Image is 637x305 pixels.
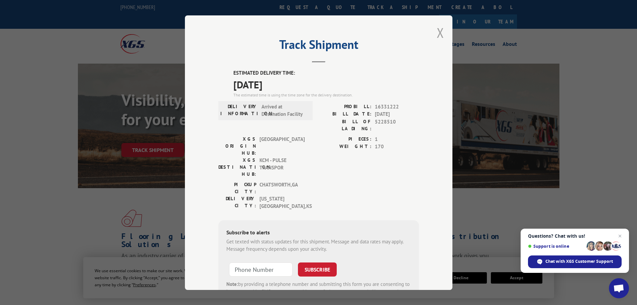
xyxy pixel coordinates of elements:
div: Subscribe to alerts [226,228,411,238]
label: WEIGHT: [319,143,371,151]
label: PICKUP CITY: [218,181,256,195]
span: [US_STATE][GEOGRAPHIC_DATA] , KS [259,195,305,210]
span: 1 [375,135,419,143]
span: 16331222 [375,103,419,110]
span: Questions? Chat with us! [528,233,622,239]
strong: Note: [226,281,238,287]
label: PIECES: [319,135,371,143]
span: Chat with XGS Customer Support [545,258,613,264]
label: BILL DATE: [319,110,371,118]
button: Close modal [437,24,444,42]
label: DELIVERY INFORMATION: [220,103,258,118]
span: CHATSWORTH , GA [259,181,305,195]
button: SUBSCRIBE [298,262,337,276]
div: Open chat [609,278,629,298]
span: KCM - PULSE TRANSPOR [259,156,305,177]
label: DELIVERY CITY: [218,195,256,210]
span: [DATE] [375,110,419,118]
div: Chat with XGS Customer Support [528,255,622,268]
span: Support is online [528,244,584,249]
input: Phone Number [229,262,293,276]
label: BILL OF LADING: [319,118,371,132]
span: 170 [375,143,419,151]
span: [GEOGRAPHIC_DATA] [259,135,305,156]
label: PROBILL: [319,103,371,110]
label: XGS DESTINATION HUB: [218,156,256,177]
div: The estimated time is using the time zone for the delivery destination. [233,92,419,98]
label: ESTIMATED DELIVERY TIME: [233,69,419,77]
span: Close chat [616,232,624,240]
span: [DATE] [233,77,419,92]
h2: Track Shipment [218,40,419,53]
label: XGS ORIGIN HUB: [218,135,256,156]
div: by providing a telephone number and submitting this form you are consenting to be contacted by SM... [226,280,411,303]
span: Arrived at Destination Facility [261,103,307,118]
div: Get texted with status updates for this shipment. Message and data rates may apply. Message frequ... [226,238,411,253]
span: 5228510 [375,118,419,132]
